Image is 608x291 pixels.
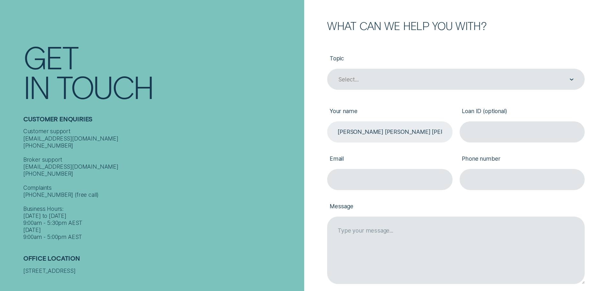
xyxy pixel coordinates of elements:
[23,115,301,128] h2: Customer Enquiries
[23,255,301,267] h2: Office Location
[327,149,452,169] label: Email
[327,20,585,31] h2: What can we help you with?
[23,128,301,241] div: Customer support [EMAIL_ADDRESS][DOMAIN_NAME] [PHONE_NUMBER] Broker support [EMAIL_ADDRESS][DOMAI...
[327,102,452,121] label: Your name
[23,42,301,101] h1: Get In Touch
[327,197,585,217] label: Message
[327,49,585,69] label: Topic
[460,102,585,121] label: Loan ID (optional)
[460,149,585,169] label: Phone number
[338,76,358,83] div: Select...
[23,267,301,274] div: [STREET_ADDRESS]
